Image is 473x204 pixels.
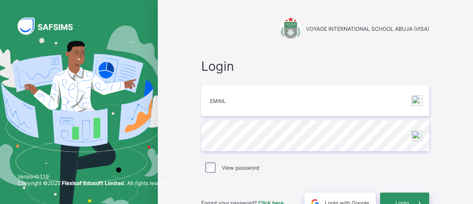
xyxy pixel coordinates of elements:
img: npw-badge-icon-locked.svg [412,95,422,106]
img: SAFSIMS Logo [18,18,83,35]
span: Login [201,58,429,74]
img: npw-badge-icon-locked.svg [412,131,422,141]
span: Version 0.1.19 [18,173,172,180]
strong: Flexisaf Edusoft Limited. [62,180,126,186]
span: VOYAGE INTERNATIONAL SCHOOL ABUJA (VISA) [306,25,429,32]
span: Copyright © 2025 All rights reserved. [18,180,172,186]
label: View password [222,164,259,171]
